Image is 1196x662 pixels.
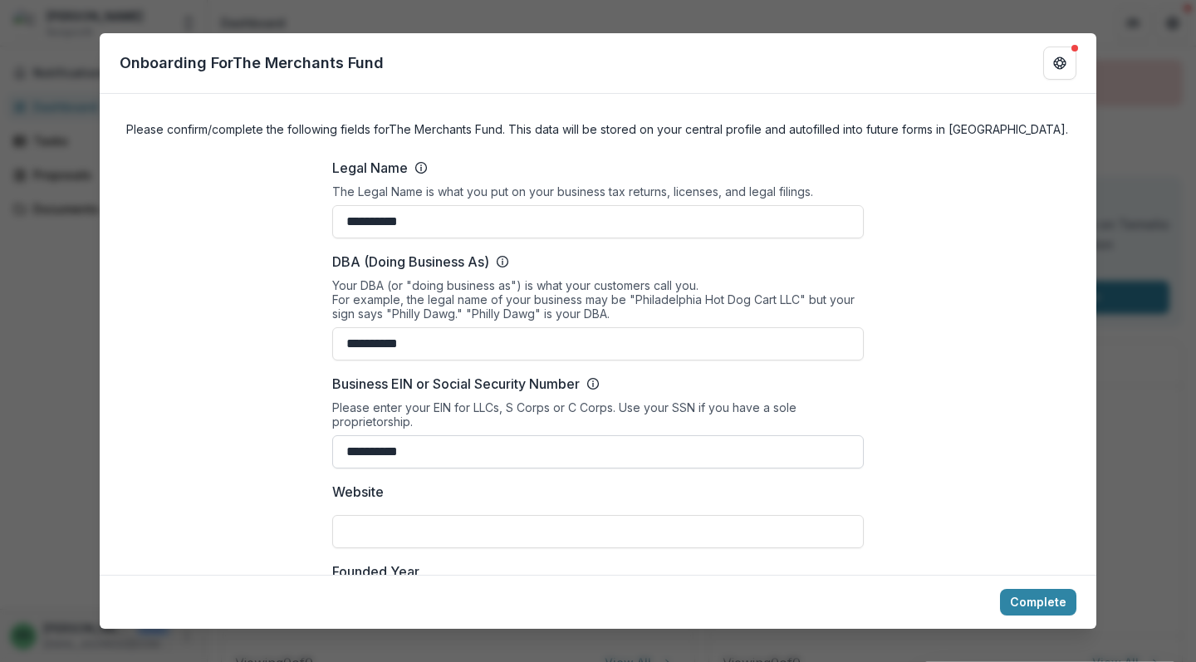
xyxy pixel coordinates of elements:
p: Founded Year [332,561,419,581]
p: Legal Name [332,158,408,178]
p: Website [332,482,384,502]
button: Complete [1000,589,1076,615]
div: Please enter your EIN for LLCs, S Corps or C Corps. Use your SSN if you have a sole proprietorship. [332,400,864,435]
div: The Legal Name is what you put on your business tax returns, licenses, and legal filings. [332,184,864,205]
p: DBA (Doing Business As) [332,252,489,272]
button: Get Help [1043,47,1076,80]
h4: Please confirm/complete the following fields for The Merchants Fund . This data will be stored on... [126,120,1070,138]
p: Business EIN or Social Security Number [332,374,580,394]
p: Onboarding For The Merchants Fund [120,51,384,74]
div: Your DBA (or "doing business as") is what your customers call you. For example, the legal name of... [332,278,864,327]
